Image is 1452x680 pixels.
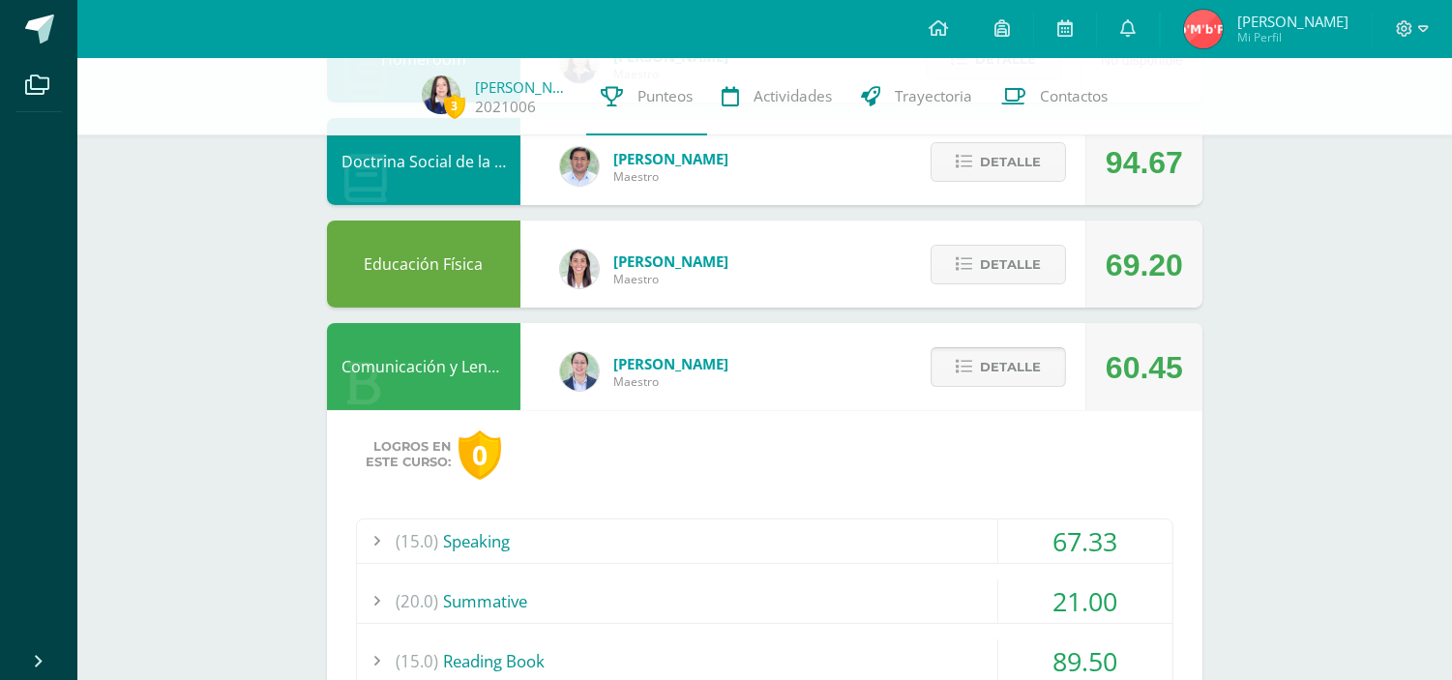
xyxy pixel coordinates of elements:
[327,118,520,205] div: Doctrina Social de la Iglesia
[327,323,520,410] div: Comunicación y Lenguaje L3 (Inglés) 5
[637,86,693,106] span: Punteos
[366,439,451,470] span: Logros en este curso:
[422,75,460,114] img: 936532685daabec6e1002f3419e3d59a.png
[1040,86,1108,106] span: Contactos
[931,142,1066,182] button: Detalle
[357,519,1172,563] div: Speaking
[846,58,987,135] a: Trayectoria
[396,519,438,563] span: (15.0)
[560,352,599,391] img: bdeda482c249daf2390eb3a441c038f2.png
[980,144,1041,180] span: Detalle
[707,58,846,135] a: Actividades
[613,373,728,390] span: Maestro
[396,579,438,623] span: (20.0)
[980,349,1041,385] span: Detalle
[327,221,520,308] div: Educación Física
[998,579,1172,623] div: 21.00
[998,519,1172,563] div: 67.33
[475,77,572,97] a: [PERSON_NAME]
[613,251,728,271] span: [PERSON_NAME]
[613,168,728,185] span: Maestro
[1106,222,1183,309] div: 69.20
[613,149,728,168] span: [PERSON_NAME]
[613,271,728,287] span: Maestro
[444,94,465,118] span: 3
[613,354,728,373] span: [PERSON_NAME]
[980,247,1041,282] span: Detalle
[1106,324,1183,411] div: 60.45
[357,579,1172,623] div: Summative
[560,147,599,186] img: f767cae2d037801592f2ba1a5db71a2a.png
[931,347,1066,387] button: Detalle
[754,86,832,106] span: Actividades
[1184,10,1223,48] img: ca3c5678045a47df34288d126a1d4061.png
[895,86,972,106] span: Trayectoria
[459,430,501,480] div: 0
[931,245,1066,284] button: Detalle
[475,97,536,117] a: 2021006
[1106,119,1183,206] div: 94.67
[586,58,707,135] a: Punteos
[987,58,1122,135] a: Contactos
[1237,29,1348,45] span: Mi Perfil
[1237,12,1348,31] span: [PERSON_NAME]
[560,250,599,288] img: 68dbb99899dc55733cac1a14d9d2f825.png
